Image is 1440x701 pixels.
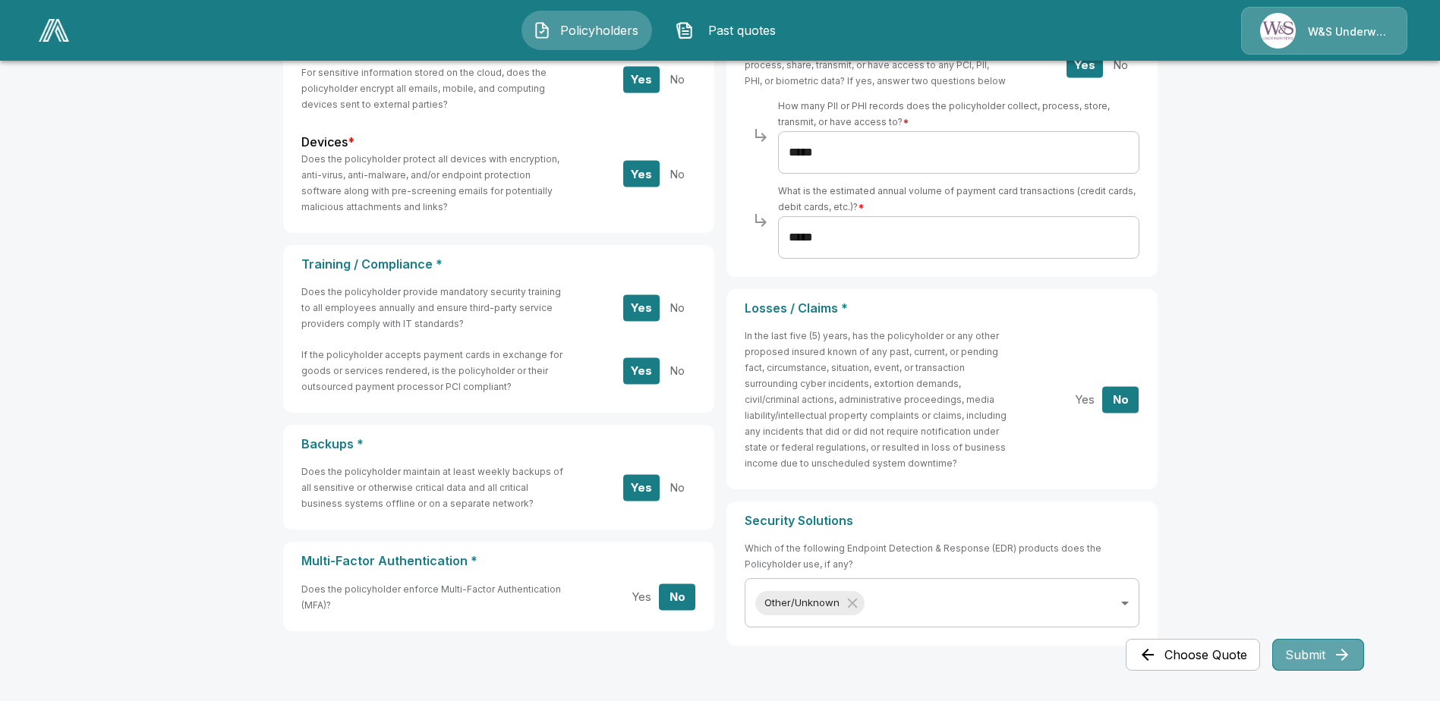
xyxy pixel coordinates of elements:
[700,21,783,39] span: Past quotes
[301,134,354,151] label: Devices
[745,540,1139,572] h6: Which of the following Endpoint Detection & Response (EDR) products does the Policyholder use, if...
[1067,52,1103,78] button: Yes
[301,437,696,451] p: Backups *
[745,301,1139,316] p: Losses / Claims *
[301,464,565,511] h6: Does the policyholder maintain at least weekly backups of all sensitive or otherwise critical dat...
[301,554,696,568] p: Multi-Factor Authentication *
[659,294,695,321] button: No
[301,284,565,332] h6: Does the policyholder provide mandatory security training to all employees annually and ensure th...
[745,514,1139,528] p: Security Solutions
[1067,386,1103,413] button: Yes
[533,21,551,39] img: Policyholders Icon
[623,66,660,93] button: Yes
[778,98,1139,130] h6: How many PII or PHI records does the policyholder collect, process, store, transmit, or have acce...
[557,21,641,39] span: Policyholders
[623,474,660,501] button: Yes
[39,19,69,42] img: AA Logo
[676,21,694,39] img: Past quotes Icon
[745,578,1139,627] div: Without label
[301,347,565,395] h6: If the policyholder accepts payment cards in exchange for goods or services rendered, is the poli...
[659,357,695,384] button: No
[521,11,652,50] button: Policyholders IconPolicyholders
[301,151,565,215] h6: Does the policyholder protect all devices with encryption, anti-virus, anti-malware, and/or endpo...
[745,328,1008,471] h6: In the last five (5) years, has the policyholder or any other proposed insured known of any past,...
[301,581,565,613] h6: Does the policyholder enforce Multi-Factor Authentication (MFA)?
[1272,639,1364,671] button: Submit
[755,594,849,611] span: Other/Unknown
[301,64,565,112] h6: For sensitive information stored on the cloud, does the policyholder encrypt all emails, mobile, ...
[659,583,695,610] button: No
[778,183,1139,215] h6: What is the estimated annual volume of payment card transactions (credit cards, debit cards, etc.)?
[755,591,865,615] div: Other/Unknown
[745,41,1008,89] h6: Does the policyholder collect, host, store, control, use, process, share, transmit, or have acces...
[659,474,695,501] button: No
[659,66,695,93] button: No
[623,357,660,384] button: Yes
[623,294,660,321] button: Yes
[623,583,660,610] button: Yes
[659,161,695,187] button: No
[623,161,660,187] button: Yes
[1126,639,1260,671] button: Choose Quote
[664,11,795,50] button: Past quotes IconPast quotes
[1102,52,1139,78] button: No
[1102,386,1139,413] button: No
[301,257,696,272] p: Training / Compliance *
